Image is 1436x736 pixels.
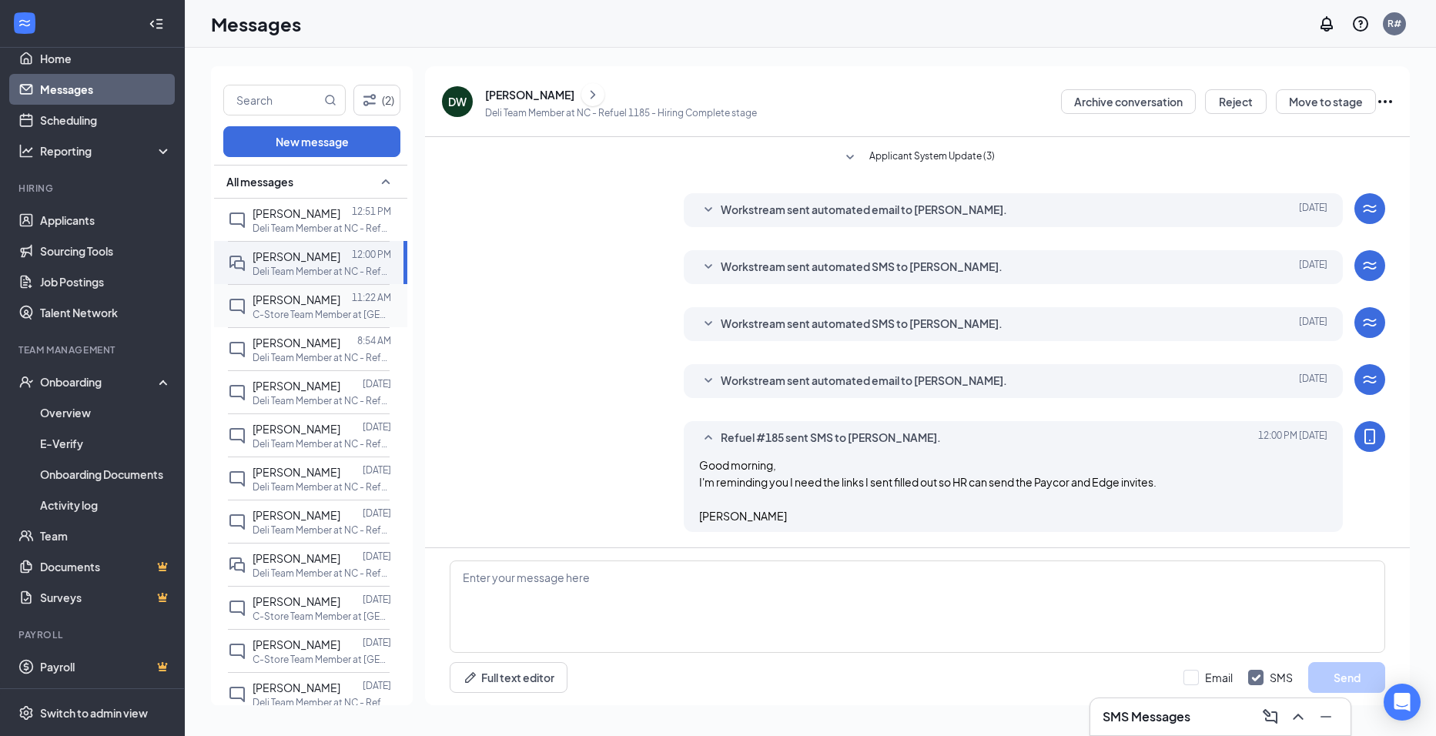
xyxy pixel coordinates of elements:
[18,182,169,195] div: Hiring
[363,463,391,477] p: [DATE]
[253,567,391,580] p: Deli Team Member at NC - Refuel 1185
[211,11,301,37] h1: Messages
[228,513,246,531] svg: ChatInactive
[363,593,391,606] p: [DATE]
[841,149,859,167] svg: SmallChevronDown
[40,297,172,328] a: Talent Network
[353,85,400,115] button: Filter (2)
[228,211,246,229] svg: ChatInactive
[1317,15,1336,33] svg: Notifications
[253,465,340,479] span: [PERSON_NAME]
[224,85,321,115] input: Search
[40,705,148,721] div: Switch to admin view
[253,206,340,220] span: [PERSON_NAME]
[1361,427,1379,446] svg: MobileSms
[363,550,391,563] p: [DATE]
[228,599,246,617] svg: ChatInactive
[585,85,601,104] svg: ChevronRight
[18,374,34,390] svg: UserCheck
[228,427,246,445] svg: ChatInactive
[149,16,164,32] svg: Collapse
[253,551,340,565] span: [PERSON_NAME]
[1061,89,1196,114] button: Archive conversation
[228,297,246,316] svg: ChatInactive
[363,420,391,433] p: [DATE]
[1299,315,1327,333] span: [DATE]
[40,397,172,428] a: Overview
[253,379,340,393] span: [PERSON_NAME]
[228,642,246,661] svg: ChatInactive
[1258,704,1283,729] button: ComposeMessage
[228,556,246,574] svg: DoubleChat
[228,383,246,402] svg: ChatInactive
[352,205,391,218] p: 12:51 PM
[699,458,1156,523] span: Good morning, I'm reminding you I need the links I sent filled out so HR can send the Paycor and ...
[253,594,340,608] span: [PERSON_NAME]
[721,258,1003,276] span: Workstream sent automated SMS to [PERSON_NAME].
[1361,199,1379,218] svg: WorkstreamLogo
[352,291,391,304] p: 11:22 AM
[485,106,757,119] p: Deli Team Member at NC - Refuel 1185 - Hiring Complete stage
[699,258,718,276] svg: SmallChevronDown
[1361,256,1379,275] svg: WorkstreamLogo
[463,670,478,685] svg: Pen
[352,248,391,261] p: 12:00 PM
[253,437,391,450] p: Deli Team Member at NC - Refuel 1185
[18,343,169,356] div: Team Management
[1387,17,1401,30] div: R#
[450,662,567,693] button: Full text editorPen
[18,628,169,641] div: Payroll
[357,334,391,347] p: 8:54 AM
[40,236,172,266] a: Sourcing Tools
[40,582,172,613] a: SurveysCrown
[228,254,246,273] svg: DoubleChat
[253,336,340,350] span: [PERSON_NAME]
[363,636,391,649] p: [DATE]
[253,265,391,278] p: Deli Team Member at NC - Refuel 1185
[40,651,172,682] a: PayrollCrown
[1205,89,1267,114] button: Reject
[581,83,604,106] button: ChevronRight
[1299,258,1327,276] span: [DATE]
[485,87,574,102] div: [PERSON_NAME]
[40,490,172,520] a: Activity log
[40,266,172,297] a: Job Postings
[721,372,1007,390] span: Workstream sent automated email to [PERSON_NAME].
[1308,662,1385,693] button: Send
[228,340,246,359] svg: ChatInactive
[40,428,172,459] a: E-Verify
[360,91,379,109] svg: Filter
[1299,372,1327,390] span: [DATE]
[1289,708,1307,726] svg: ChevronUp
[377,172,395,191] svg: SmallChevronUp
[1384,684,1421,721] div: Open Intercom Messenger
[253,480,391,493] p: Deli Team Member at NC - Refuel 1185
[18,143,34,159] svg: Analysis
[40,459,172,490] a: Onboarding Documents
[1361,370,1379,389] svg: WorkstreamLogo
[363,679,391,692] p: [DATE]
[226,174,293,189] span: All messages
[721,429,941,447] span: Refuel #185 sent SMS to [PERSON_NAME].
[1276,89,1376,114] button: Move to stage
[721,315,1003,333] span: Workstream sent automated SMS to [PERSON_NAME].
[1317,708,1335,726] svg: Minimize
[1361,313,1379,332] svg: WorkstreamLogo
[253,249,340,263] span: [PERSON_NAME]
[1376,92,1394,111] svg: Ellipses
[699,429,718,447] svg: SmallChevronUp
[223,126,400,157] button: New message
[40,520,172,551] a: Team
[18,705,34,721] svg: Settings
[1258,429,1327,447] span: [DATE] 12:00 PM
[40,74,172,105] a: Messages
[253,637,340,651] span: [PERSON_NAME]
[1351,15,1370,33] svg: QuestionInfo
[40,205,172,236] a: Applicants
[253,308,391,321] p: C-Store Team Member at [GEOGRAPHIC_DATA] - Refuel 1185
[40,143,172,159] div: Reporting
[363,377,391,390] p: [DATE]
[699,372,718,390] svg: SmallChevronDown
[253,222,391,235] p: Deli Team Member at NC - Refuel 1185
[1286,704,1310,729] button: ChevronUp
